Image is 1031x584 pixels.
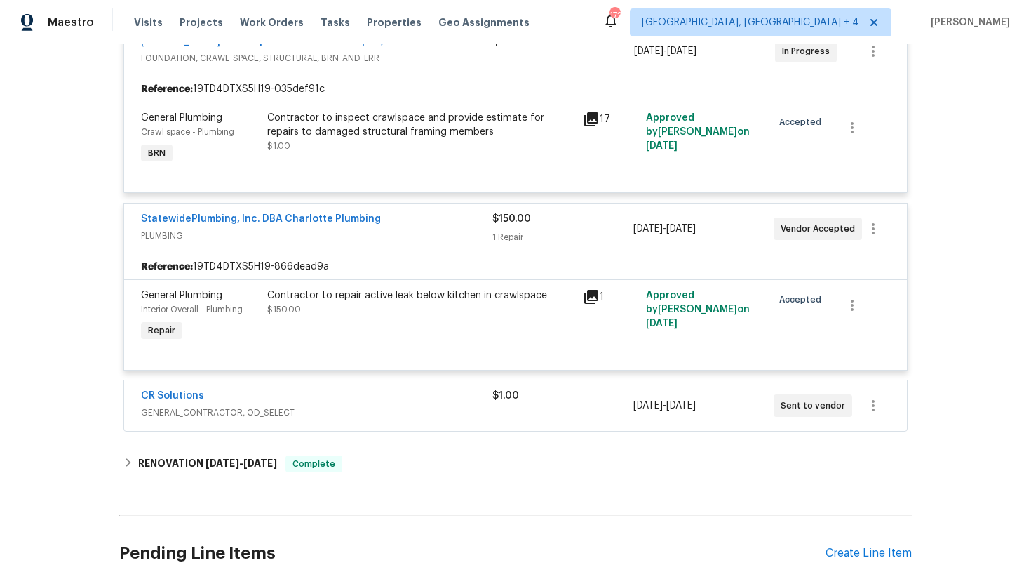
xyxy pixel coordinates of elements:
[646,141,678,151] span: [DATE]
[634,46,663,56] span: [DATE]
[492,230,633,244] div: 1 Repair
[583,288,638,305] div: 1
[781,222,861,236] span: Vendor Accepted
[782,44,835,58] span: In Progress
[205,458,239,468] span: [DATE]
[48,15,94,29] span: Maestro
[141,82,193,96] b: Reference:
[438,15,530,29] span: Geo Assignments
[142,324,181,338] span: Repair
[646,113,750,151] span: Approved by [PERSON_NAME] on
[141,406,492,420] span: GENERAL_CONTRACTOR, OD_SELECT
[141,214,381,224] a: StatewidePlumbing, Inc. DBA Charlotte Plumbing
[781,399,851,413] span: Sent to vendor
[583,111,638,128] div: 17
[267,305,301,314] span: $150.00
[925,15,1010,29] span: [PERSON_NAME]
[124,77,907,102] div: 19TD4DTXS5H19-035def91c
[646,319,678,328] span: [DATE]
[779,293,827,307] span: Accepted
[633,222,696,236] span: -
[633,399,696,413] span: -
[779,115,827,129] span: Accepted
[492,391,519,401] span: $1.00
[609,8,619,22] div: 172
[321,18,350,27] span: Tasks
[240,15,304,29] span: Work Orders
[141,128,234,136] span: Crawl space - Plumbing
[267,111,574,139] div: Contractor to inspect crawlspace and provide estimate for repairs to damaged structural framing m...
[138,456,277,472] h6: RENOVATION
[243,458,277,468] span: [DATE]
[646,291,750,328] span: Approved by [PERSON_NAME] on
[287,457,341,471] span: Complete
[666,401,696,411] span: [DATE]
[633,224,663,234] span: [DATE]
[142,146,171,160] span: BRN
[267,142,290,150] span: $1.00
[642,15,859,29] span: [GEOGRAPHIC_DATA], [GEOGRAPHIC_DATA] + 4
[667,46,696,56] span: [DATE]
[826,547,912,560] div: Create Line Item
[141,51,493,65] span: FOUNDATION, CRAWL_SPACE, STRUCTURAL, BRN_AND_LRR
[124,254,907,279] div: 19TD4DTXS5H19-866dead9a
[666,224,696,234] span: [DATE]
[492,214,531,224] span: $150.00
[267,288,574,303] div: Contractor to repair active leak below kitchen in crawlspace
[634,44,696,58] span: -
[141,113,222,123] span: General Plumbing
[134,15,163,29] span: Visits
[141,291,222,300] span: General Plumbing
[141,229,492,243] span: PLUMBING
[141,391,204,401] a: CR Solutions
[141,305,243,314] span: Interior Overall - Plumbing
[367,15,422,29] span: Properties
[633,401,663,411] span: [DATE]
[180,15,223,29] span: Projects
[119,447,912,481] div: RENOVATION [DATE]-[DATE]Complete
[205,458,277,468] span: -
[141,260,193,274] b: Reference:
